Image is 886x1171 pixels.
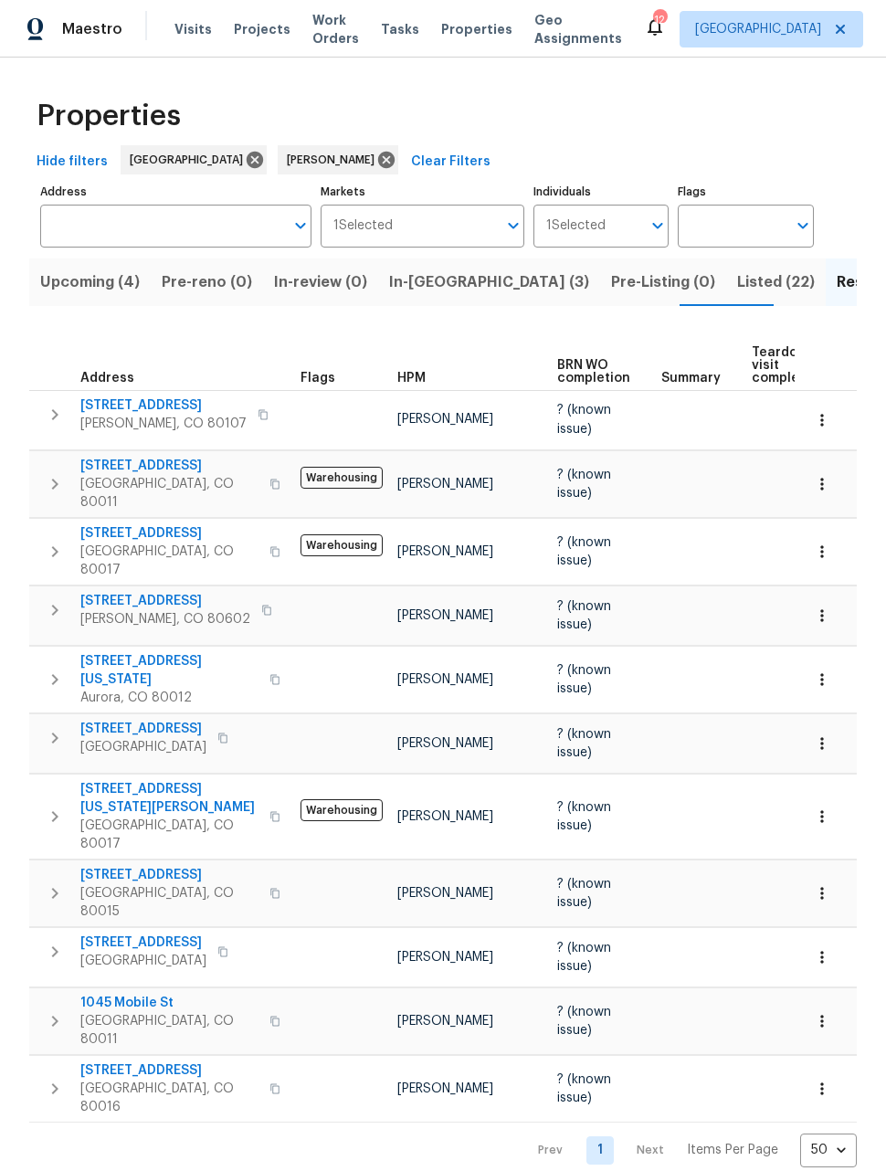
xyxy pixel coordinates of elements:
[80,415,247,433] span: [PERSON_NAME], CO 80107
[557,1006,611,1037] span: ? (known issue)
[557,1073,611,1104] span: ? (known issue)
[557,359,630,385] span: BRN WO completion
[557,536,611,567] span: ? (known issue)
[80,1080,258,1116] span: [GEOGRAPHIC_DATA], CO 80016
[80,475,258,512] span: [GEOGRAPHIC_DATA], CO 80011
[80,934,206,952] span: [STREET_ADDRESS]
[534,11,622,47] span: Geo Assignments
[80,592,250,610] span: [STREET_ADDRESS]
[162,269,252,295] span: Pre-reno (0)
[80,396,247,415] span: [STREET_ADDRESS]
[288,213,313,238] button: Open
[121,145,267,174] div: [GEOGRAPHIC_DATA]
[397,951,493,964] span: [PERSON_NAME]
[301,534,383,556] span: Warehousing
[661,372,721,385] span: Summary
[80,524,258,543] span: [STREET_ADDRESS]
[287,151,382,169] span: [PERSON_NAME]
[29,145,115,179] button: Hide filters
[80,817,258,853] span: [GEOGRAPHIC_DATA], CO 80017
[37,107,181,125] span: Properties
[40,186,311,197] label: Address
[80,1061,258,1080] span: [STREET_ADDRESS]
[301,467,383,489] span: Warehousing
[80,543,258,579] span: [GEOGRAPHIC_DATA], CO 80017
[397,478,493,491] span: [PERSON_NAME]
[80,610,250,628] span: [PERSON_NAME], CO 80602
[645,213,670,238] button: Open
[397,1015,493,1028] span: [PERSON_NAME]
[321,186,524,197] label: Markets
[37,151,108,174] span: Hide filters
[130,151,250,169] span: [GEOGRAPHIC_DATA]
[397,413,493,426] span: [PERSON_NAME]
[80,720,206,738] span: [STREET_ADDRESS]
[790,213,816,238] button: Open
[80,866,258,884] span: [STREET_ADDRESS]
[557,404,611,435] span: ? (known issue)
[301,372,335,385] span: Flags
[80,952,206,970] span: [GEOGRAPHIC_DATA]
[312,11,359,47] span: Work Orders
[678,186,814,197] label: Flags
[80,372,134,385] span: Address
[441,20,512,38] span: Properties
[80,884,258,921] span: [GEOGRAPHIC_DATA], CO 80015
[397,673,493,686] span: [PERSON_NAME]
[80,652,258,689] span: [STREET_ADDRESS][US_STATE]
[557,600,611,631] span: ? (known issue)
[752,346,816,385] span: Teardown visit complete
[404,145,498,179] button: Clear Filters
[397,810,493,823] span: [PERSON_NAME]
[80,1012,258,1049] span: [GEOGRAPHIC_DATA], CO 80011
[737,269,815,295] span: Listed (22)
[274,269,367,295] span: In-review (0)
[278,145,398,174] div: [PERSON_NAME]
[40,269,140,295] span: Upcoming (4)
[234,20,290,38] span: Projects
[586,1136,614,1165] a: Goto page 1
[557,942,611,973] span: ? (known issue)
[521,1134,857,1167] nav: Pagination Navigation
[397,545,493,558] span: [PERSON_NAME]
[397,1082,493,1095] span: [PERSON_NAME]
[80,994,258,1012] span: 1045 Mobile St
[557,801,611,832] span: ? (known issue)
[80,738,206,756] span: [GEOGRAPHIC_DATA]
[501,213,526,238] button: Open
[62,20,122,38] span: Maestro
[695,20,821,38] span: [GEOGRAPHIC_DATA]
[397,887,493,900] span: [PERSON_NAME]
[301,799,383,821] span: Warehousing
[687,1141,778,1159] p: Items Per Page
[381,23,419,36] span: Tasks
[80,689,258,707] span: Aurora, CO 80012
[174,20,212,38] span: Visits
[397,609,493,622] span: [PERSON_NAME]
[80,457,258,475] span: [STREET_ADDRESS]
[653,11,666,29] div: 12
[557,469,611,500] span: ? (known issue)
[80,780,258,817] span: [STREET_ADDRESS][US_STATE][PERSON_NAME]
[397,372,426,385] span: HPM
[389,269,589,295] span: In-[GEOGRAPHIC_DATA] (3)
[557,664,611,695] span: ? (known issue)
[557,878,611,909] span: ? (known issue)
[546,218,606,234] span: 1 Selected
[557,728,611,759] span: ? (known issue)
[411,151,490,174] span: Clear Filters
[333,218,393,234] span: 1 Selected
[397,737,493,750] span: [PERSON_NAME]
[611,269,715,295] span: Pre-Listing (0)
[533,186,670,197] label: Individuals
